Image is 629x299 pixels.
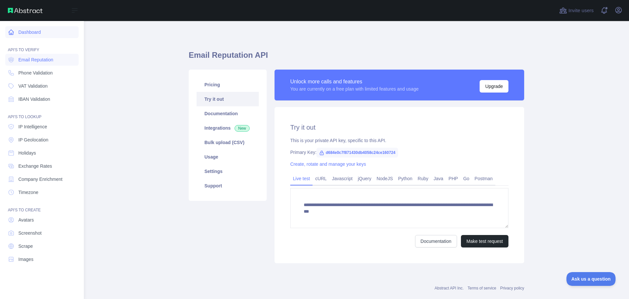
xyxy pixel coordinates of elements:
div: You are currently on a free plan with limited features and usage [290,86,419,92]
a: Phone Validation [5,67,79,79]
a: Live test [290,173,313,184]
span: Avatars [18,217,34,223]
span: IBAN Validation [18,96,50,102]
button: Make test request [461,235,508,247]
a: Java [431,173,446,184]
h1: Email Reputation API [189,50,524,66]
div: API'S TO CREATE [5,200,79,213]
span: Email Reputation [18,56,53,63]
a: Integrations New [197,121,259,135]
div: Unlock more calls and features [290,78,419,86]
a: Ruby [415,173,431,184]
a: Javascript [329,173,355,184]
button: Upgrade [480,80,508,93]
button: Invite users [558,5,595,16]
span: Scrape [18,243,33,249]
div: Primary Key: [290,149,508,156]
a: Exchange Rates [5,160,79,172]
img: Abstract API [8,8,43,13]
a: PHP [446,173,461,184]
span: Invite users [568,7,594,14]
a: Postman [472,173,495,184]
a: Settings [197,164,259,179]
a: cURL [313,173,329,184]
a: Screenshot [5,227,79,239]
span: d684e0c7f871430db4058c24ce160724 [316,148,398,158]
span: Holidays [18,150,36,156]
a: Images [5,253,79,265]
span: VAT Validation [18,83,48,89]
a: Holidays [5,147,79,159]
div: API'S TO VERIFY [5,39,79,53]
a: Usage [197,150,259,164]
div: API'S TO LOOKUP [5,106,79,119]
a: Go [461,173,472,184]
a: Dashboard [5,26,79,38]
div: This is your private API key, specific to this API. [290,137,508,144]
span: New [235,125,250,132]
a: Avatars [5,214,79,226]
a: Scrape [5,240,79,252]
span: Phone Validation [18,70,53,76]
span: Company Enrichment [18,176,63,182]
span: Images [18,256,33,263]
a: NodeJS [374,173,395,184]
a: Bulk upload (CSV) [197,135,259,150]
span: Exchange Rates [18,163,52,169]
a: Terms of service [467,286,496,290]
span: IP Geolocation [18,137,48,143]
a: Support [197,179,259,193]
a: Email Reputation [5,54,79,66]
a: Company Enrichment [5,173,79,185]
a: Pricing [197,77,259,92]
a: IP Geolocation [5,134,79,146]
h2: Try it out [290,123,508,132]
a: Timezone [5,186,79,198]
span: Screenshot [18,230,42,236]
a: IP Intelligence [5,121,79,133]
a: Python [395,173,415,184]
span: IP Intelligence [18,123,47,130]
a: Try it out [197,92,259,106]
a: Create, rotate and manage your keys [290,161,366,167]
a: Documentation [197,106,259,121]
a: Abstract API Inc. [435,286,464,290]
a: VAT Validation [5,80,79,92]
iframe: Toggle Customer Support [566,272,616,286]
a: IBAN Validation [5,93,79,105]
a: Documentation [415,235,457,247]
a: jQuery [355,173,374,184]
span: Timezone [18,189,38,196]
a: Privacy policy [500,286,524,290]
